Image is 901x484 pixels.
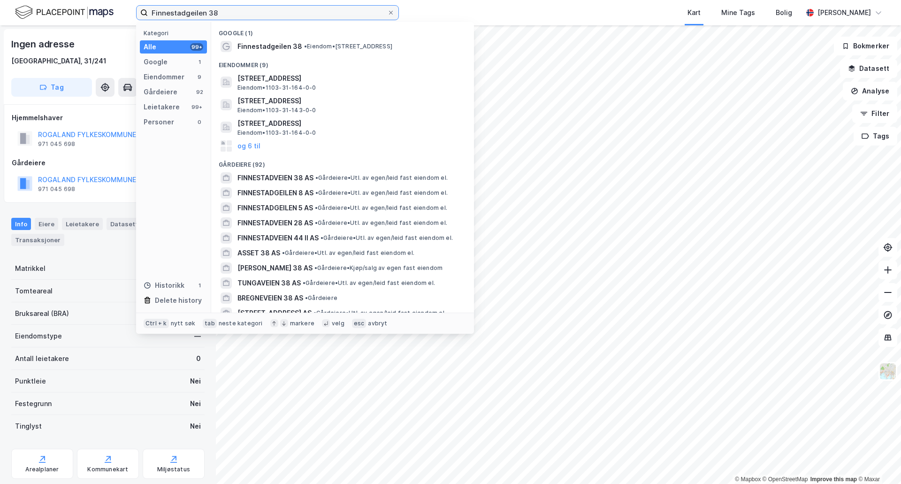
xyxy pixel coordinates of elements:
[237,41,302,52] span: Finnestadgeilen 38
[148,6,387,20] input: Søk på adresse, matrikkel, gårdeiere, leietakere eller personer
[107,218,142,230] div: Datasett
[237,217,313,229] span: FINNESTADVEIEN 28 AS
[315,174,318,181] span: •
[721,7,755,18] div: Mine Tags
[155,295,202,306] div: Delete history
[237,187,313,199] span: FINNESTADGEILEN 8 AS
[237,73,463,84] span: [STREET_ADDRESS]
[35,218,58,230] div: Eiere
[237,140,260,152] button: og 6 til
[237,307,312,319] span: [STREET_ADDRESS] AS
[315,174,448,182] span: Gårdeiere • Utl. av egen/leid fast eiendom el.
[687,7,701,18] div: Kart
[237,277,301,289] span: TUNGAVEIEN 38 AS
[144,319,169,328] div: Ctrl + k
[834,37,897,55] button: Bokmerker
[332,320,344,327] div: velg
[196,58,203,66] div: 1
[303,279,435,287] span: Gårdeiere • Utl. av egen/leid fast eiendom el.
[190,421,201,432] div: Nei
[817,7,871,18] div: [PERSON_NAME]
[315,204,447,212] span: Gårdeiere • Utl. av egen/leid fast eiendom el.
[843,82,897,100] button: Analyse
[11,55,107,67] div: [GEOGRAPHIC_DATA], 31/241
[38,185,75,193] div: 971 045 698
[87,466,128,473] div: Kommunekart
[144,30,207,37] div: Kategori
[315,189,318,196] span: •
[776,7,792,18] div: Bolig
[144,86,177,98] div: Gårdeiere
[305,294,337,302] span: Gårdeiere
[854,127,897,146] button: Tags
[38,140,75,148] div: 971 045 698
[219,320,263,327] div: neste kategori
[237,247,280,259] span: ASSET 38 AS
[11,78,92,97] button: Tag
[15,263,46,274] div: Matrikkel
[315,219,447,227] span: Gårdeiere • Utl. av egen/leid fast eiendom el.
[196,73,203,81] div: 9
[315,189,448,197] span: Gårdeiere • Utl. av egen/leid fast eiendom el.
[368,320,387,327] div: avbryt
[211,54,474,71] div: Eiendommer (9)
[25,466,59,473] div: Arealplaner
[313,309,316,316] span: •
[315,204,318,211] span: •
[237,262,313,274] span: [PERSON_NAME] 38 AS
[196,353,201,364] div: 0
[190,43,203,51] div: 99+
[852,104,897,123] button: Filter
[854,439,901,484] div: Kontrollprogram for chat
[211,154,474,170] div: Gårdeiere (92)
[321,234,323,241] span: •
[15,376,46,387] div: Punktleie
[290,320,314,327] div: markere
[190,103,203,111] div: 99+
[15,308,69,319] div: Bruksareal (BRA)
[15,4,114,21] img: logo.f888ab2527a4732fd821a326f86c7f29.svg
[237,118,463,129] span: [STREET_ADDRESS]
[157,466,190,473] div: Miljøstatus
[144,56,168,68] div: Google
[144,280,184,291] div: Historikk
[196,88,203,96] div: 92
[735,476,761,483] a: Mapbox
[190,398,201,409] div: Nei
[237,95,463,107] span: [STREET_ADDRESS]
[237,202,313,214] span: FINNESTADGEILEN 5 AS
[321,234,453,242] span: Gårdeiere • Utl. av egen/leid fast eiendom el.
[203,319,217,328] div: tab
[305,294,308,301] span: •
[62,218,103,230] div: Leietakere
[11,234,64,246] div: Transaksjoner
[879,362,897,380] img: Z
[237,172,313,184] span: FINNESTADVEIEN 38 AS
[144,41,156,53] div: Alle
[11,218,31,230] div: Info
[763,476,808,483] a: OpenStreetMap
[12,112,204,123] div: Hjemmelshaver
[144,116,174,128] div: Personer
[237,232,319,244] span: FINNESTADVEIEN 44 II AS
[196,282,203,289] div: 1
[237,129,316,137] span: Eiendom • 1103-31-164-0-0
[352,319,367,328] div: esc
[304,43,307,50] span: •
[304,43,392,50] span: Eiendom • [STREET_ADDRESS]
[854,439,901,484] iframe: Chat Widget
[15,398,52,409] div: Festegrunn
[15,330,62,342] div: Eiendomstype
[196,118,203,126] div: 0
[315,219,318,226] span: •
[190,376,201,387] div: Nei
[15,353,69,364] div: Antall leietakere
[840,59,897,78] button: Datasett
[11,37,76,52] div: Ingen adresse
[194,330,201,342] div: —
[282,249,285,256] span: •
[15,285,53,297] div: Tomteareal
[282,249,414,257] span: Gårdeiere • Utl. av egen/leid fast eiendom el.
[237,292,303,304] span: BREGNEVEIEN 38 AS
[15,421,42,432] div: Tinglyst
